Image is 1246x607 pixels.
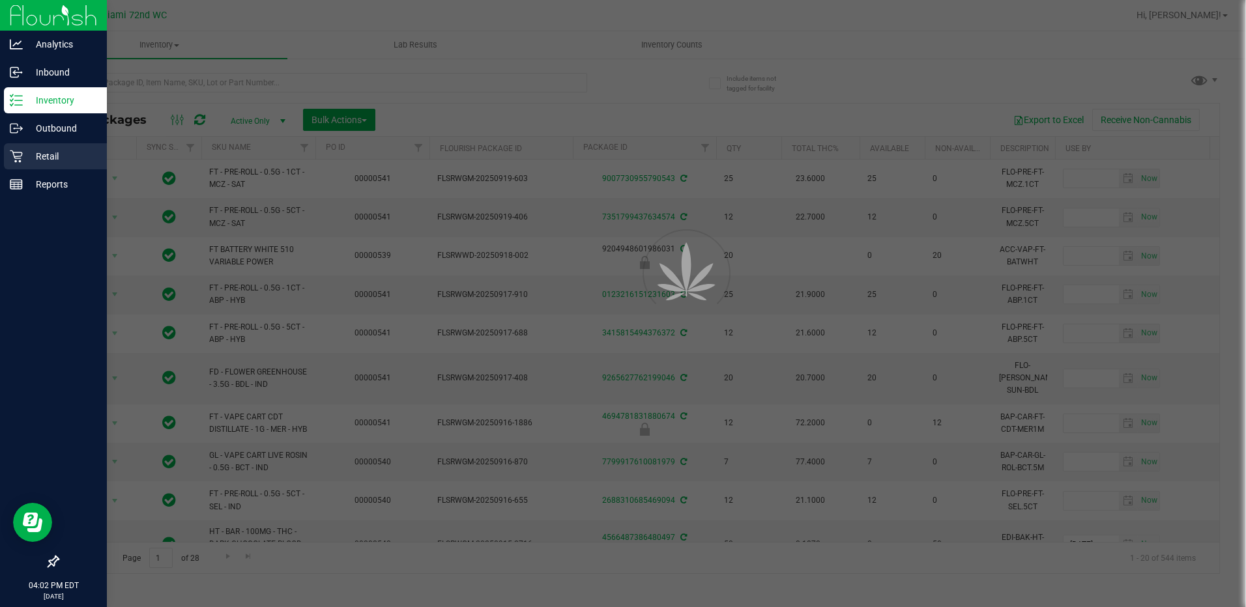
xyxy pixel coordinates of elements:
[23,36,101,52] p: Analytics
[10,150,23,163] inline-svg: Retail
[6,580,101,591] p: 04:02 PM EDT
[23,64,101,80] p: Inbound
[6,591,101,601] p: [DATE]
[10,66,23,79] inline-svg: Inbound
[13,503,52,542] iframe: Resource center
[23,120,101,136] p: Outbound
[10,38,23,51] inline-svg: Analytics
[23,92,101,108] p: Inventory
[10,94,23,107] inline-svg: Inventory
[23,148,101,164] p: Retail
[10,122,23,135] inline-svg: Outbound
[23,176,101,192] p: Reports
[10,178,23,191] inline-svg: Reports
